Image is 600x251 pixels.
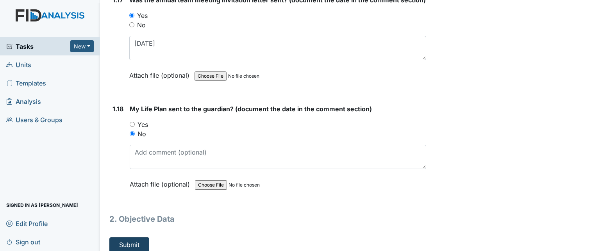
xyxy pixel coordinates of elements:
a: Tasks [6,42,70,51]
input: No [129,22,134,27]
label: No [137,129,146,139]
label: Attach file (optional) [129,66,193,80]
span: Sign out [6,236,40,248]
input: Yes [129,13,134,18]
label: Yes [137,120,148,129]
span: Templates [6,77,46,89]
label: Attach file (optional) [130,175,193,189]
span: My Life Plan sent to the guardian? (document the date in the comment section) [130,105,372,113]
span: Users & Groups [6,114,62,126]
label: No [137,20,146,30]
span: Analysis [6,95,41,107]
span: Signed in as [PERSON_NAME] [6,199,78,211]
button: New [70,40,94,52]
span: Units [6,59,31,71]
input: Yes [130,122,135,127]
span: Edit Profile [6,217,48,230]
label: 1.18 [112,104,123,114]
h1: 2. Objective Data [109,213,426,225]
label: Yes [137,11,148,20]
input: No [130,131,135,136]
